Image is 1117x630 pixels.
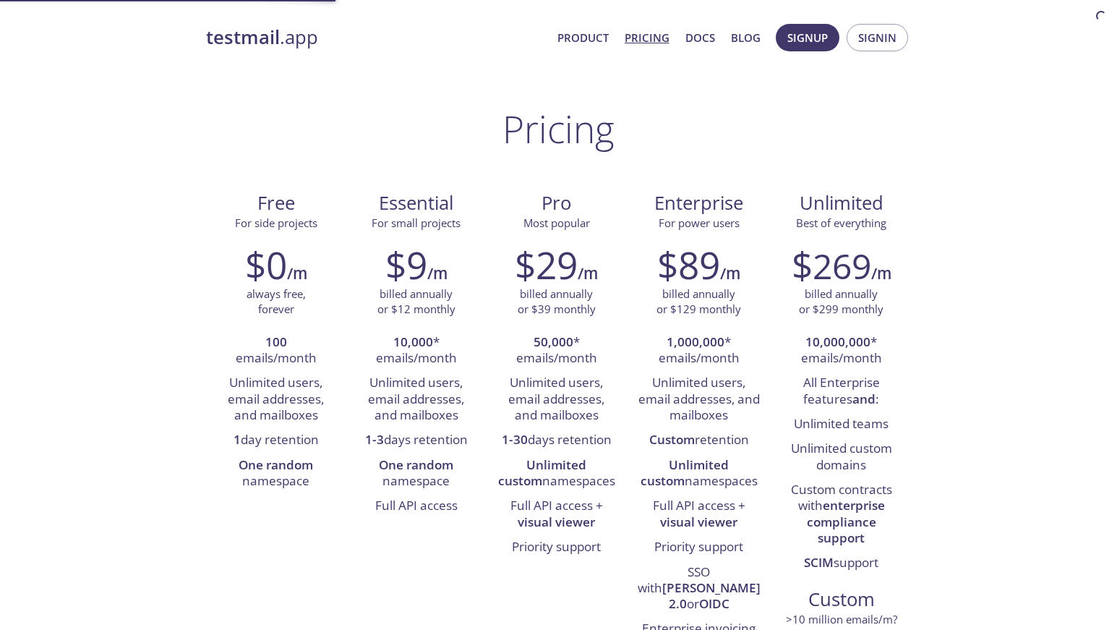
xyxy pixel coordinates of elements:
[497,454,616,495] li: namespaces
[800,190,883,216] span: Unlimited
[659,216,740,230] span: For power users
[804,554,834,571] strong: SCIM
[502,107,615,150] h1: Pricing
[786,612,897,626] span: > 10 million emails/m?
[796,216,886,230] span: Best of everything
[858,28,896,47] span: Signin
[782,551,901,576] li: support
[498,456,587,489] strong: Unlimited custom
[782,478,901,551] li: Custom contracts with
[357,428,476,453] li: days retention
[497,331,616,372] li: * emails/month
[379,456,453,473] strong: One random
[206,25,280,50] strong: testmail
[265,333,287,350] strong: 100
[657,243,720,286] h2: $89
[638,428,761,453] li: retention
[807,497,885,546] strong: enterprise compliance support
[245,243,287,286] h2: $0
[662,579,761,612] strong: [PERSON_NAME] 2.0
[217,454,335,495] li: namespace
[217,428,335,453] li: day retention
[518,286,596,318] p: billed annually or $39 monthly
[357,371,476,428] li: Unlimited users, email addresses, and mailboxes
[578,261,598,286] h6: /m
[502,431,528,448] strong: 1-30
[217,331,335,372] li: emails/month
[372,216,461,230] span: For small projects
[497,535,616,560] li: Priority support
[805,333,870,350] strong: 10,000,000
[557,28,609,47] a: Product
[385,243,427,286] h2: $9
[649,431,695,448] strong: Custom
[393,333,433,350] strong: 10,000
[847,24,908,51] button: Signin
[497,428,616,453] li: days retention
[625,28,669,47] a: Pricing
[377,286,455,318] p: billed annually or $12 monthly
[638,561,761,618] li: SSO with or
[638,535,761,560] li: Priority support
[656,286,741,318] p: billed annually or $129 monthly
[776,24,839,51] button: Signup
[234,431,241,448] strong: 1
[427,261,448,286] h6: /m
[357,494,476,519] li: Full API access
[365,431,384,448] strong: 1-3
[638,454,761,495] li: namespaces
[518,514,595,530] strong: visual viewer
[782,371,901,412] li: All Enterprise features :
[667,333,724,350] strong: 1,000,000
[357,331,476,372] li: * emails/month
[852,391,876,407] strong: and
[799,286,883,318] p: billed annually or $299 monthly
[523,216,590,230] span: Most popular
[497,371,616,428] li: Unlimited users, email addresses, and mailboxes
[217,371,335,428] li: Unlimited users, email addresses, and mailboxes
[287,261,307,286] h6: /m
[813,242,871,289] span: 269
[239,456,313,473] strong: One random
[731,28,761,47] a: Blog
[720,261,740,286] h6: /m
[782,412,901,437] li: Unlimited teams
[787,28,828,47] span: Signup
[782,437,901,478] li: Unlimited custom domains
[660,514,737,530] strong: visual viewer
[792,243,871,286] h2: $
[783,587,900,612] span: Custom
[871,261,891,286] h6: /m
[638,191,760,216] span: Enterprise
[638,331,761,372] li: * emails/month
[218,191,335,216] span: Free
[515,243,578,286] h2: $29
[247,286,306,318] p: always free, forever
[638,494,761,535] li: Full API access +
[235,216,317,230] span: For side projects
[534,333,573,350] strong: 50,000
[497,494,616,535] li: Full API access +
[638,371,761,428] li: Unlimited users, email addresses, and mailboxes
[498,191,615,216] span: Pro
[358,191,475,216] span: Essential
[357,454,476,495] li: namespace
[685,28,715,47] a: Docs
[206,25,546,50] a: testmail.app
[641,456,729,489] strong: Unlimited custom
[699,595,729,612] strong: OIDC
[782,331,901,372] li: * emails/month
